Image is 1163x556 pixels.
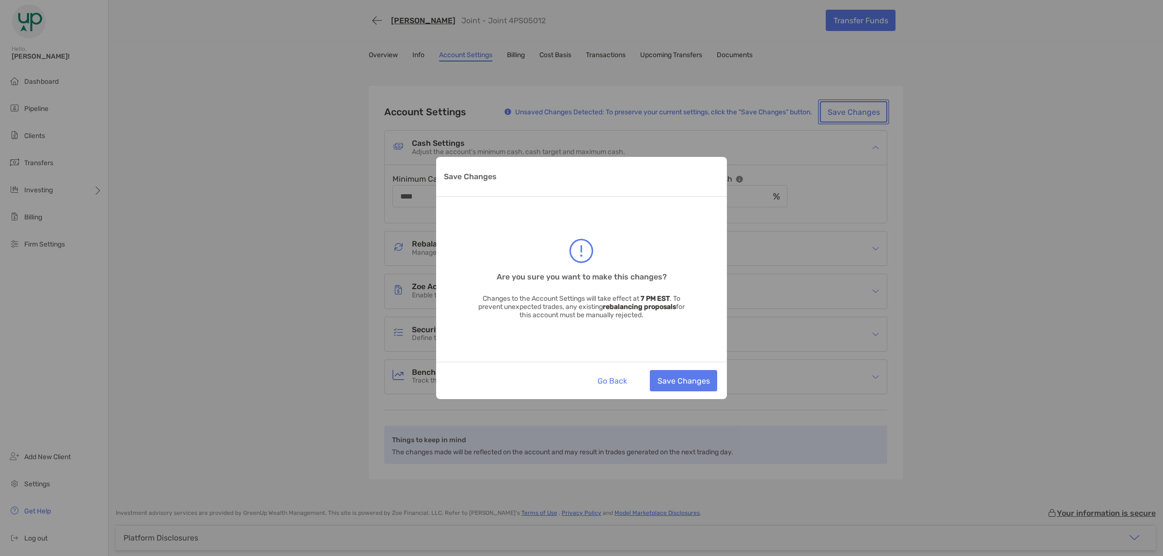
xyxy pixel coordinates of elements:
[436,157,727,399] div: Save Changes
[477,294,686,319] p: Changes to the Account Settings will take effect at . To prevent unexpected trades, any existing ...
[603,303,676,311] strong: rebalancing proposals
[590,370,634,391] button: Go Back
[650,370,717,391] button: Save Changes
[497,271,667,283] h3: Are you sure you want to make this changes?
[444,170,497,183] p: Save Changes
[641,294,670,303] strong: 7 PM EST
